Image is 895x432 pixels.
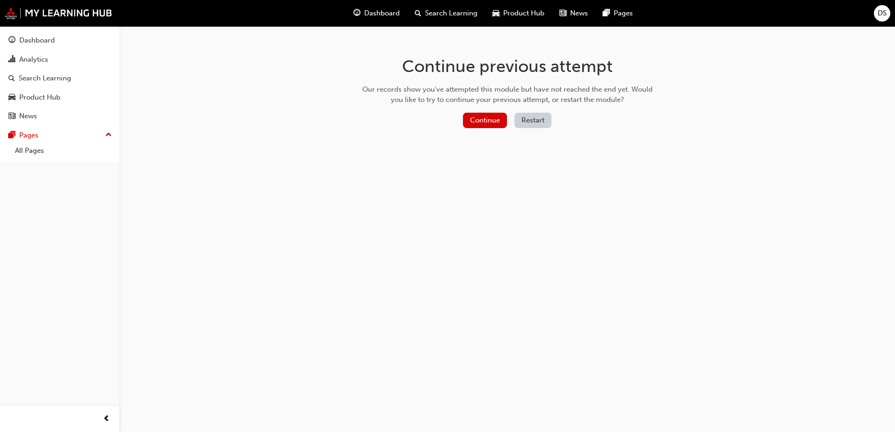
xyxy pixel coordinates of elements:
span: Pages [614,8,633,19]
button: Pages [4,127,116,144]
span: guage-icon [353,7,360,19]
span: chart-icon [8,56,15,64]
div: Our records show you've attempted this module but have not reached the end yet. Would you like to... [359,84,656,105]
span: News [570,8,588,19]
a: All Pages [11,144,116,158]
div: Pages [19,130,38,141]
button: DS [874,5,890,22]
a: Product Hub [4,89,116,106]
span: DS [878,8,887,19]
a: search-iconSearch Learning [407,4,485,23]
span: Product Hub [503,8,544,19]
a: news-iconNews [552,4,595,23]
div: News [19,111,37,122]
img: mmal [5,7,112,19]
span: search-icon [415,7,421,19]
span: car-icon [492,7,499,19]
a: Analytics [4,51,116,68]
div: Dashboard [19,35,55,46]
button: Continue [463,113,507,128]
span: news-icon [8,112,15,121]
a: pages-iconPages [595,4,640,23]
span: prev-icon [103,413,110,425]
span: news-icon [559,7,566,19]
a: car-iconProduct Hub [485,4,552,23]
a: guage-iconDashboard [346,4,407,23]
button: Restart [514,113,551,128]
span: pages-icon [8,131,15,140]
span: pages-icon [603,7,610,19]
div: Search Learning [19,73,71,84]
span: Search Learning [425,8,477,19]
h1: Continue previous attempt [359,56,656,77]
div: Analytics [19,54,48,65]
span: Dashboard [364,8,400,19]
div: Product Hub [19,92,60,103]
a: Search Learning [4,70,116,87]
button: DashboardAnalyticsSearch LearningProduct HubNews [4,30,116,127]
span: up-icon [105,129,112,141]
a: News [4,108,116,125]
span: car-icon [8,94,15,102]
span: guage-icon [8,36,15,45]
span: search-icon [8,74,15,83]
a: Dashboard [4,32,116,49]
